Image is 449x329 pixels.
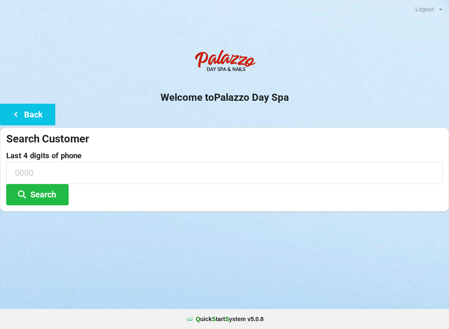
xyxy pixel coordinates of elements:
img: PalazzoDaySpaNails-Logo.png [191,45,258,79]
span: S [212,316,216,322]
label: Last 4 digits of phone [6,152,443,160]
div: Search Customer [6,132,443,146]
div: Logout [415,6,434,12]
input: 0000 [6,162,443,184]
button: Search [6,184,69,205]
b: uick tart ystem v 5.0.8 [196,315,264,323]
img: favicon.ico [185,315,194,323]
span: Q [196,316,200,322]
span: S [225,316,229,322]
